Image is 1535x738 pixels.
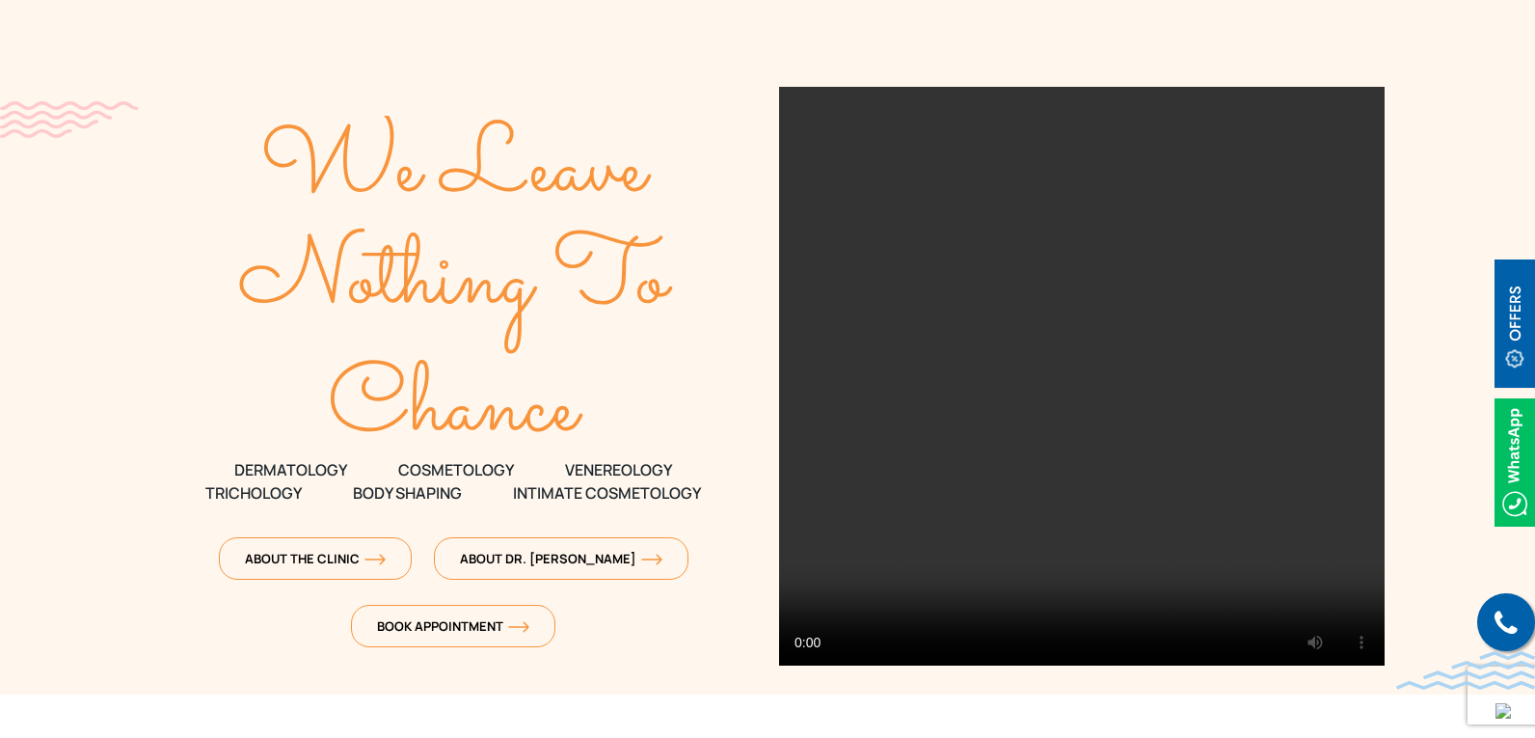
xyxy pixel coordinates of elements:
[260,99,652,242] text: We Leave
[364,554,386,565] img: orange-arrow
[398,458,514,481] span: COSMETOLOGY
[513,481,701,505] span: Intimate Cosmetology
[1495,450,1535,471] a: Whatsappicon
[205,481,302,505] span: TRICHOLOGY
[508,621,529,633] img: orange-arrow
[1495,398,1535,527] img: Whatsappicon
[329,339,584,481] text: Chance
[565,458,672,481] span: VENEREOLOGY
[1495,260,1535,388] img: offerBt
[434,537,688,580] a: About Dr. [PERSON_NAME]orange-arrow
[460,550,662,567] span: About Dr. [PERSON_NAME]
[351,605,555,647] a: Book Appointmentorange-arrow
[1396,651,1535,690] img: bluewave
[245,550,386,567] span: About The Clinic
[377,617,529,635] span: Book Appointment
[234,458,347,481] span: DERMATOLOGY
[641,554,662,565] img: orange-arrow
[353,481,462,505] span: Body Shaping
[219,537,412,580] a: About The Clinicorange-arrow
[239,210,674,353] text: Nothing To
[1495,703,1511,719] img: up-blue-arrow.svg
